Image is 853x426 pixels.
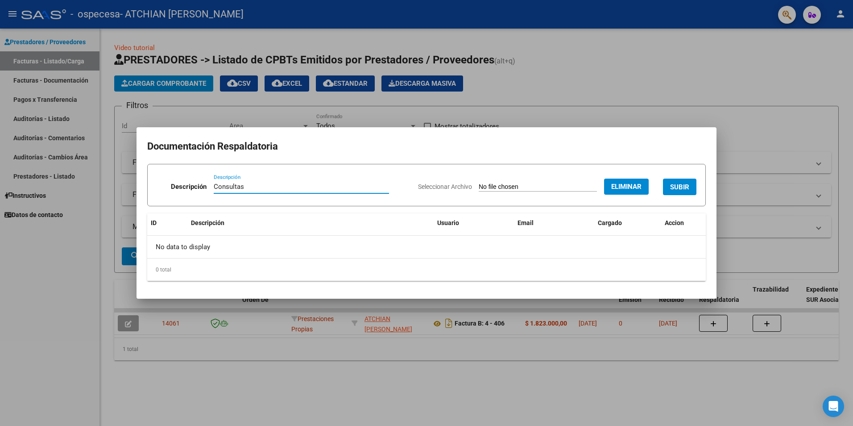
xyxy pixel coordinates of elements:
datatable-header-cell: Accion [661,213,706,233]
datatable-header-cell: Usuario [434,213,514,233]
div: No data to display [147,236,706,258]
div: Open Intercom Messenger [823,396,844,417]
div: 0 total [147,259,706,281]
h2: Documentación Respaldatoria [147,138,706,155]
datatable-header-cell: Descripción [187,213,434,233]
span: Seleccionar Archivo [418,183,472,190]
span: Usuario [437,219,459,226]
datatable-header-cell: Cargado [594,213,661,233]
span: ID [151,219,157,226]
button: SUBIR [663,179,696,195]
datatable-header-cell: Email [514,213,594,233]
span: Cargado [598,219,622,226]
span: SUBIR [670,183,689,191]
span: Accion [665,219,684,226]
span: Descripción [191,219,224,226]
span: Eliminar [611,183,642,191]
button: Eliminar [604,179,649,195]
datatable-header-cell: ID [147,213,187,233]
p: Descripción [171,182,207,192]
span: Email [518,219,534,226]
